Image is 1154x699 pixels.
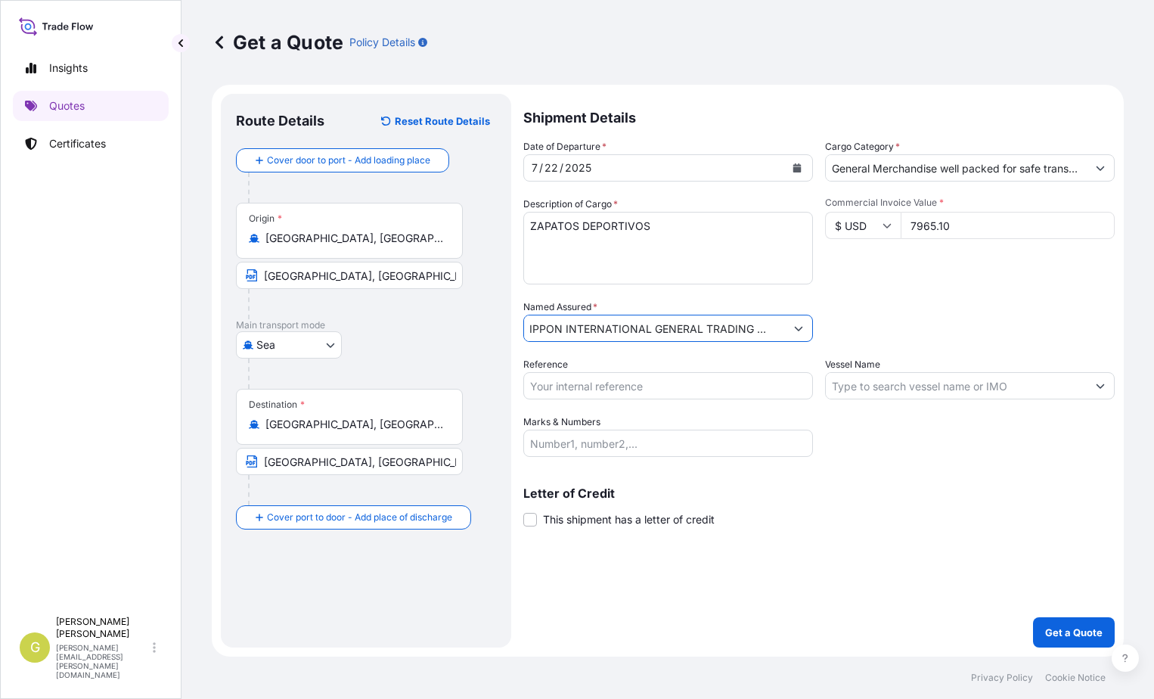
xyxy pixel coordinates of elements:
[236,319,496,331] p: Main transport mode
[543,159,560,177] div: day,
[825,357,880,372] label: Vessel Name
[249,399,305,411] div: Destination
[523,430,813,457] input: Number1, number2,...
[523,357,568,372] label: Reference
[563,159,593,177] div: year,
[349,35,415,50] p: Policy Details
[49,98,85,113] p: Quotes
[256,337,275,353] span: Sea
[13,129,169,159] a: Certificates
[826,372,1087,399] input: Type to search vessel name or IMO
[236,148,449,172] button: Cover door to port - Add loading place
[267,153,430,168] span: Cover door to port - Add loading place
[523,415,600,430] label: Marks & Numbers
[374,109,496,133] button: Reset Route Details
[523,94,1115,139] p: Shipment Details
[1087,154,1114,182] button: Show suggestions
[825,139,900,154] label: Cargo Category
[212,30,343,54] p: Get a Quote
[1045,625,1103,640] p: Get a Quote
[524,315,785,342] input: Full name
[236,448,463,475] input: Text to appear on certificate
[543,512,715,527] span: This shipment has a letter of credit
[523,372,813,399] input: Your internal reference
[236,262,463,289] input: Text to appear on certificate
[530,159,539,177] div: month,
[49,136,106,151] p: Certificates
[523,487,1115,499] p: Letter of Credit
[13,91,169,121] a: Quotes
[1087,372,1114,399] button: Show suggestions
[539,159,543,177] div: /
[785,156,809,180] button: Calendar
[560,159,563,177] div: /
[1033,617,1115,648] button: Get a Quote
[265,417,444,432] input: Destination
[13,53,169,83] a: Insights
[971,672,1033,684] a: Privacy Policy
[30,640,40,655] span: G
[267,510,452,525] span: Cover port to door - Add place of discharge
[56,643,150,679] p: [PERSON_NAME][EMAIL_ADDRESS][PERSON_NAME][DOMAIN_NAME]
[265,231,444,246] input: Origin
[236,112,324,130] p: Route Details
[523,197,618,212] label: Description of Cargo
[523,139,606,154] span: Date of Departure
[826,154,1087,182] input: Select a commodity type
[1045,672,1106,684] a: Cookie Notice
[395,113,490,129] p: Reset Route Details
[49,61,88,76] p: Insights
[236,331,342,359] button: Select transport
[249,213,282,225] div: Origin
[901,212,1115,239] input: Type amount
[56,616,150,640] p: [PERSON_NAME] [PERSON_NAME]
[785,315,812,342] button: Show suggestions
[523,300,597,315] label: Named Assured
[236,505,471,530] button: Cover port to door - Add place of discharge
[825,197,1115,209] span: Commercial Invoice Value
